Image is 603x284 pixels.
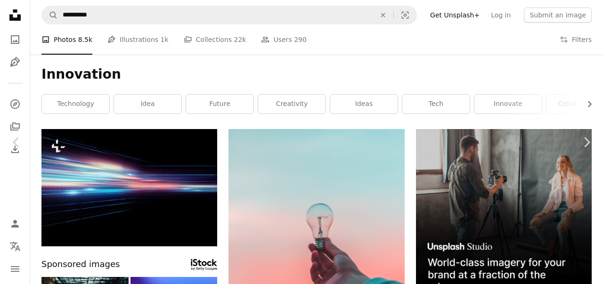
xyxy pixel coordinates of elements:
button: Clear [373,6,393,24]
button: Submit an image [524,8,592,23]
span: 1k [161,34,169,45]
a: ideas [330,95,398,114]
form: Find visuals sitewide [41,6,417,24]
a: future [186,95,253,114]
span: 22k [234,34,246,45]
a: Log in / Sign up [6,214,24,233]
button: Visual search [394,6,416,24]
a: Illustrations [6,53,24,72]
a: Next [570,97,603,187]
a: technology [42,95,109,114]
button: scroll list to the right [581,95,592,114]
a: creativity [258,95,326,114]
a: Log in [485,8,516,23]
a: Get Unsplash+ [424,8,485,23]
h1: Innovation [41,66,592,83]
span: 290 [294,34,307,45]
a: person holding light bulb [228,235,404,243]
a: tech [402,95,470,114]
button: Search Unsplash [42,6,58,24]
a: Photos [6,30,24,49]
img: Light speed zoom travel in universe and milkyway star retro style 3d illustration.Light speed zoo... [41,129,217,246]
a: idea [114,95,181,114]
button: Menu [6,260,24,278]
a: innovate [474,95,542,114]
button: Filters [560,24,592,55]
a: Explore [6,95,24,114]
a: Collections 22k [184,24,246,55]
a: Users 290 [261,24,306,55]
span: Sponsored images [41,258,120,271]
a: Light speed zoom travel in universe and milkyway star retro style 3d illustration.Light speed zoo... [41,183,217,192]
a: Illustrations 1k [107,24,168,55]
button: Language [6,237,24,256]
